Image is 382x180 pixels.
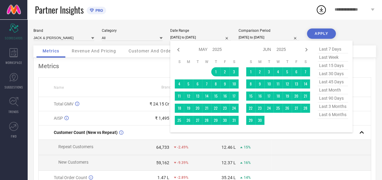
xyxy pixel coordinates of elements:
[303,46,310,53] div: Next month
[264,79,274,88] td: Tue Jun 10 2025
[193,79,202,88] td: Tue May 06 2025
[318,53,348,62] span: last week
[220,104,229,113] td: Fri May 23 2025
[202,59,211,64] th: Wednesday
[155,116,169,121] div: ₹ 1,495
[184,79,193,88] td: Mon May 05 2025
[283,92,292,101] td: Thu Jun 19 2025
[264,67,274,76] td: Tue Jun 03 2025
[58,144,93,149] span: Repeat Customers
[318,94,348,102] span: last 90 days
[274,79,283,88] td: Wed Jun 11 2025
[229,104,239,113] td: Sat May 24 2025
[54,130,118,135] span: Customer Count (New vs Repeat)
[255,59,264,64] th: Monday
[175,116,184,125] td: Sun May 25 2025
[9,109,19,114] span: TRENDS
[170,34,231,41] input: Select date range
[94,8,103,13] span: PRO
[54,102,74,106] span: Total GMV
[129,48,175,53] span: Customer And Orders
[264,92,274,101] td: Tue Jun 17 2025
[316,4,327,15] div: Open download list
[156,160,169,165] div: 59,162
[220,92,229,101] td: Fri May 16 2025
[292,92,301,101] td: Fri Jun 20 2025
[243,161,250,165] span: 16%
[274,59,283,64] th: Wednesday
[193,92,202,101] td: Tue May 13 2025
[243,145,250,149] span: 15%
[150,102,169,106] div: ₹ 24.15 Cr
[246,104,255,113] td: Sun Jun 22 2025
[202,104,211,113] td: Wed May 21 2025
[38,62,371,70] div: Metrics
[229,116,239,125] td: Sat May 31 2025
[246,116,255,125] td: Sun Jun 29 2025
[193,104,202,113] td: Tue May 20 2025
[246,79,255,88] td: Sun Jun 08 2025
[301,59,310,64] th: Saturday
[211,67,220,76] td: Thu May 01 2025
[221,175,236,180] div: 35.24 L
[318,62,348,70] span: last 15 days
[175,79,184,88] td: Sun May 04 2025
[156,145,169,150] div: 64,733
[264,59,274,64] th: Tuesday
[301,79,310,88] td: Sat Jun 14 2025
[220,116,229,125] td: Fri May 30 2025
[274,104,283,113] td: Wed Jun 25 2025
[184,92,193,101] td: Mon May 12 2025
[5,85,23,89] span: SUGGESTIONS
[264,104,274,113] td: Tue Jun 24 2025
[193,59,202,64] th: Tuesday
[54,116,63,121] span: AISP
[202,116,211,125] td: Wed May 28 2025
[229,59,239,64] th: Saturday
[229,67,239,76] td: Sat May 03 2025
[220,67,229,76] td: Fri May 02 2025
[58,160,88,165] span: New Customers
[175,92,184,101] td: Sun May 11 2025
[184,59,193,64] th: Monday
[221,160,236,165] div: 12.37 L
[177,161,188,165] span: -9.39%
[246,59,255,64] th: Sunday
[239,28,299,33] div: Comparison Period
[318,86,348,94] span: last month
[175,59,184,64] th: Sunday
[102,28,163,33] div: Category
[239,34,299,41] input: Select comparison period
[292,59,301,64] th: Friday
[35,4,84,16] span: Partner Insights
[292,104,301,113] td: Fri Jun 27 2025
[255,67,264,76] td: Mon Jun 02 2025
[318,111,348,119] span: last 6 months
[255,116,264,125] td: Mon Jun 30 2025
[211,92,220,101] td: Thu May 15 2025
[54,175,87,180] span: Total Order Count
[318,45,348,53] span: last 7 days
[274,67,283,76] td: Wed Jun 04 2025
[292,67,301,76] td: Fri Jun 06 2025
[283,67,292,76] td: Thu Jun 05 2025
[283,79,292,88] td: Thu Jun 12 2025
[177,145,188,149] span: -2.49%
[211,59,220,64] th: Thursday
[255,92,264,101] td: Mon Jun 16 2025
[33,28,94,33] div: Brand
[161,85,181,89] span: Brand Value
[177,175,188,180] span: -2.89%
[54,85,64,90] span: Name
[229,79,239,88] td: Sat May 10 2025
[220,59,229,64] th: Friday
[175,104,184,113] td: Sun May 18 2025
[255,79,264,88] td: Mon Jun 09 2025
[283,104,292,113] td: Thu Jun 26 2025
[318,70,348,78] span: last 30 days
[318,102,348,111] span: last 3 months
[246,92,255,101] td: Sun Jun 15 2025
[202,92,211,101] td: Wed May 14 2025
[301,104,310,113] td: Sat Jun 28 2025
[11,134,17,138] span: FWD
